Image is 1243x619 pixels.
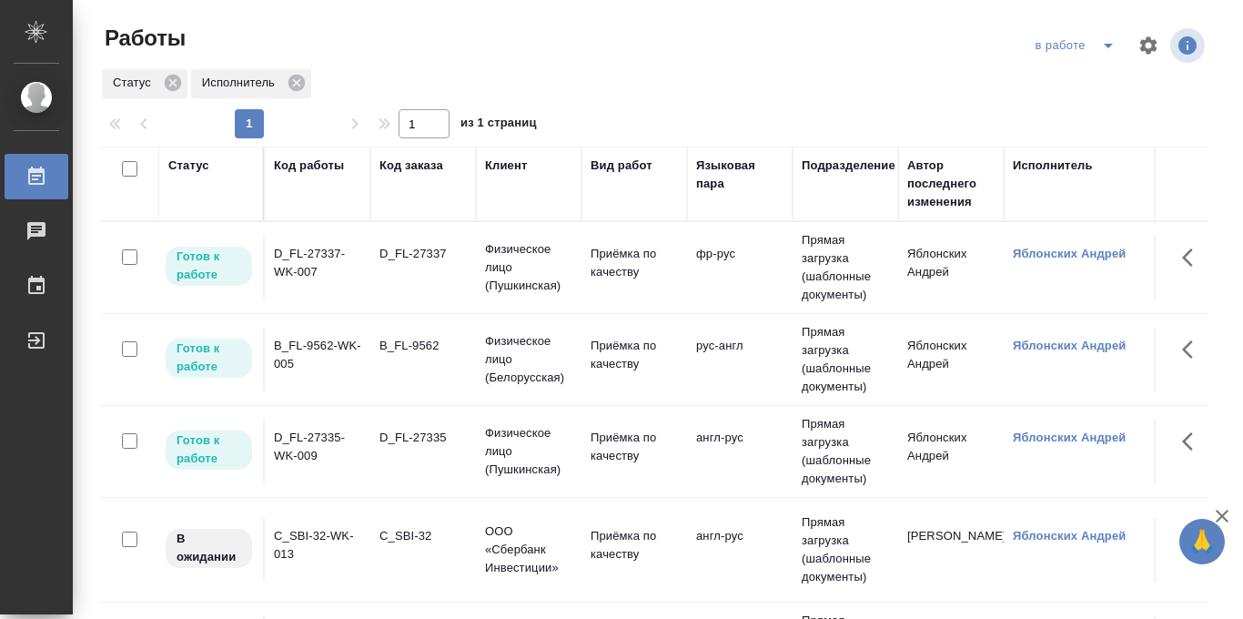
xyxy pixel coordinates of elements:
p: Готов к работе [177,340,241,376]
button: Здесь прячутся важные кнопки [1171,518,1215,562]
a: Яблонских Андрей [1013,247,1126,260]
p: Физическое лицо (Пушкинская) [485,240,572,295]
td: D_FL-27337-WK-007 [265,236,370,299]
div: Статус [102,69,187,98]
td: D_FL-27335-WK-009 [265,420,370,483]
div: Исполнитель назначен, приступать к работе пока рано [164,527,254,570]
div: Код работы [274,157,344,175]
a: Яблонских Андрей [1013,339,1126,352]
p: Статус [113,74,157,92]
button: Здесь прячутся важные кнопки [1171,328,1215,371]
p: ООО «Сбербанк Инвестиции» [485,523,572,577]
td: Яблонских Андрей [898,420,1004,483]
p: В ожидании [177,530,241,566]
div: B_FL-9562 [379,337,467,355]
td: фр-рус [687,236,793,299]
p: Приёмка по качеству [591,245,678,281]
td: [PERSON_NAME] [898,518,1004,582]
div: Статус [168,157,209,175]
td: Прямая загрузка (шаблонные документы) [793,504,898,595]
div: Исполнитель [191,69,311,98]
a: Яблонских Андрей [1013,529,1126,543]
p: Готов к работе [177,431,241,468]
div: split button [1031,31,1127,60]
div: Клиент [485,157,527,175]
a: Яблонских Андрей [1013,431,1126,444]
td: Яблонских Андрей [898,328,1004,391]
div: D_FL-27335 [379,429,467,447]
div: Исполнитель может приступить к работе [164,337,254,380]
div: D_FL-27337 [379,245,467,263]
td: англ-рус [687,420,793,483]
span: из 1 страниц [460,112,537,138]
span: 🙏 [1187,523,1218,561]
p: Физическое лицо (Белорусская) [485,332,572,387]
button: 🙏 [1179,519,1225,564]
span: Настроить таблицу [1127,24,1170,67]
button: Здесь прячутся важные кнопки [1171,236,1215,279]
p: Физическое лицо (Пушкинская) [485,424,572,479]
div: Вид работ [591,157,652,175]
div: Исполнитель может приступить к работе [164,245,254,288]
td: B_FL-9562-WK-005 [265,328,370,391]
div: Исполнитель может приступить к работе [164,429,254,472]
span: Работы [100,24,186,53]
button: Здесь прячутся важные кнопки [1171,420,1215,463]
td: C_SBI-32-WK-013 [265,518,370,582]
td: англ-рус [687,518,793,582]
p: Приёмка по качеству [591,527,678,563]
p: Исполнитель [202,74,281,92]
td: Прямая загрузка (шаблонные документы) [793,314,898,405]
span: Посмотреть информацию [1170,28,1208,63]
div: Автор последнего изменения [907,157,995,211]
p: Приёмка по качеству [591,337,678,373]
p: Приёмка по качеству [591,429,678,465]
div: Исполнитель [1013,157,1093,175]
p: Готов к работе [177,248,241,284]
td: Прямая загрузка (шаблонные документы) [793,222,898,313]
div: C_SBI-32 [379,527,467,545]
td: Прямая загрузка (шаблонные документы) [793,406,898,497]
div: Языковая пара [696,157,783,193]
div: Подразделение [802,157,895,175]
td: рус-англ [687,328,793,391]
div: Код заказа [379,157,443,175]
td: Яблонских Андрей [898,236,1004,299]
